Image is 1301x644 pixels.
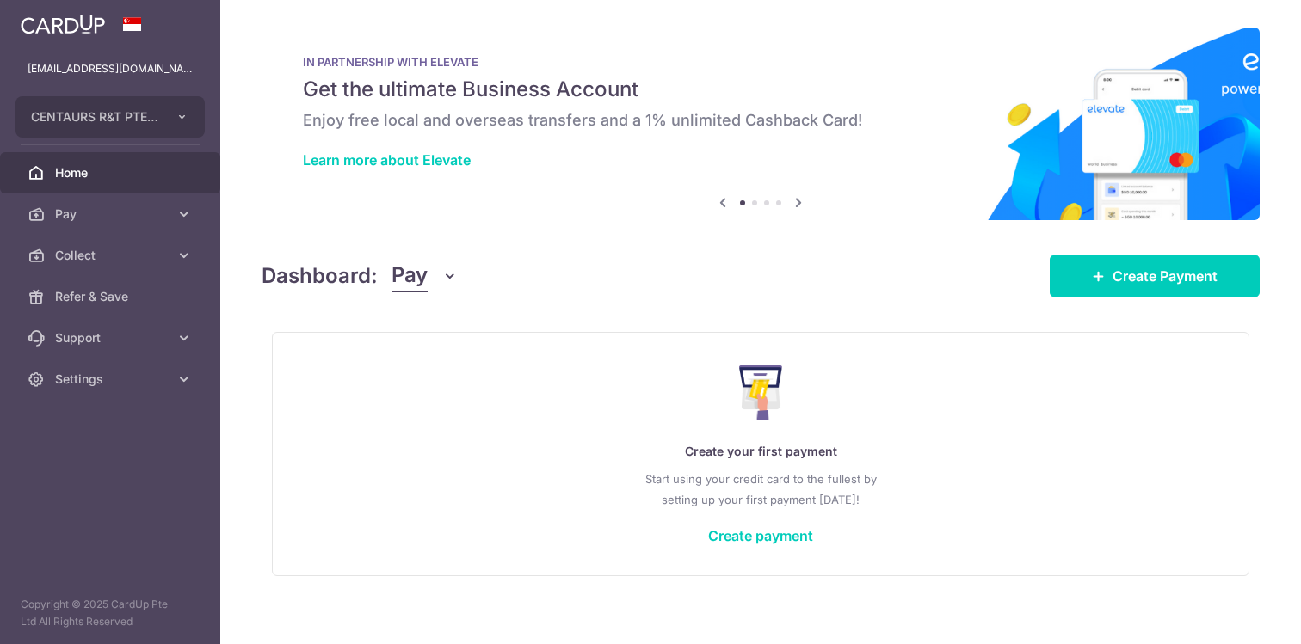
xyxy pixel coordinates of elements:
[55,247,169,264] span: Collect
[15,96,205,138] button: CENTAURS R&T PTE. LTD.
[392,260,458,292] button: Pay
[55,371,169,388] span: Settings
[303,55,1218,69] p: IN PARTNERSHIP WITH ELEVATE
[303,76,1218,103] h5: Get the ultimate Business Account
[303,110,1218,131] h6: Enjoy free local and overseas transfers and a 1% unlimited Cashback Card!
[1050,255,1260,297] a: Create Payment
[31,108,158,126] span: CENTAURS R&T PTE. LTD.
[708,527,813,544] a: Create payment
[55,164,169,181] span: Home
[55,288,169,305] span: Refer & Save
[303,151,471,169] a: Learn more about Elevate
[55,329,169,347] span: Support
[21,14,105,34] img: CardUp
[262,28,1260,220] img: Renovation banner
[1113,266,1218,286] span: Create Payment
[392,260,428,292] span: Pay
[28,60,193,77] p: [EMAIL_ADDRESS][DOMAIN_NAME]
[307,469,1214,510] p: Start using your credit card to the fullest by setting up your first payment [DATE]!
[739,365,783,420] img: Make Payment
[262,261,378,291] h4: Dashboard:
[307,441,1214,462] p: Create your first payment
[55,205,169,223] span: Pay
